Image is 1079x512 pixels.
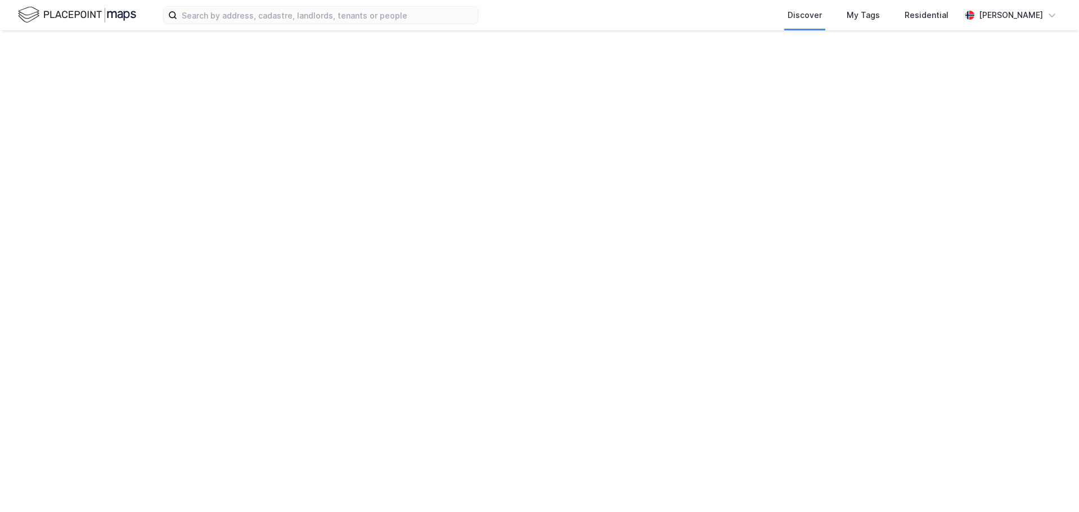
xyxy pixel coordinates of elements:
div: Discover [788,8,822,22]
div: My Tags [847,8,880,22]
div: Residential [905,8,948,22]
div: [PERSON_NAME] [979,8,1043,22]
input: Search by address, cadastre, landlords, tenants or people [177,7,478,24]
img: logo.f888ab2527a4732fd821a326f86c7f29.svg [18,5,136,25]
